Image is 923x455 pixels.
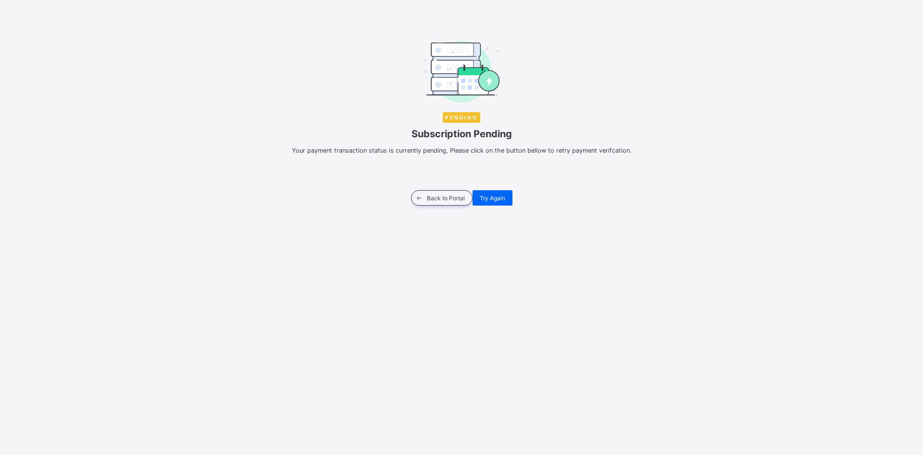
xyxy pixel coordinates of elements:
span: Your payment transaction status is currently pending, Please click on the button bellow to retry ... [292,147,632,154]
span: Try Again [480,195,505,202]
img: sub-success-2.2244b1058ac11a6dce9a87db8d5ae5dd.svg [423,39,500,103]
span: Pending [443,112,480,123]
span: Back to Portal [427,195,465,202]
span: Subscription Pending [17,128,906,140]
